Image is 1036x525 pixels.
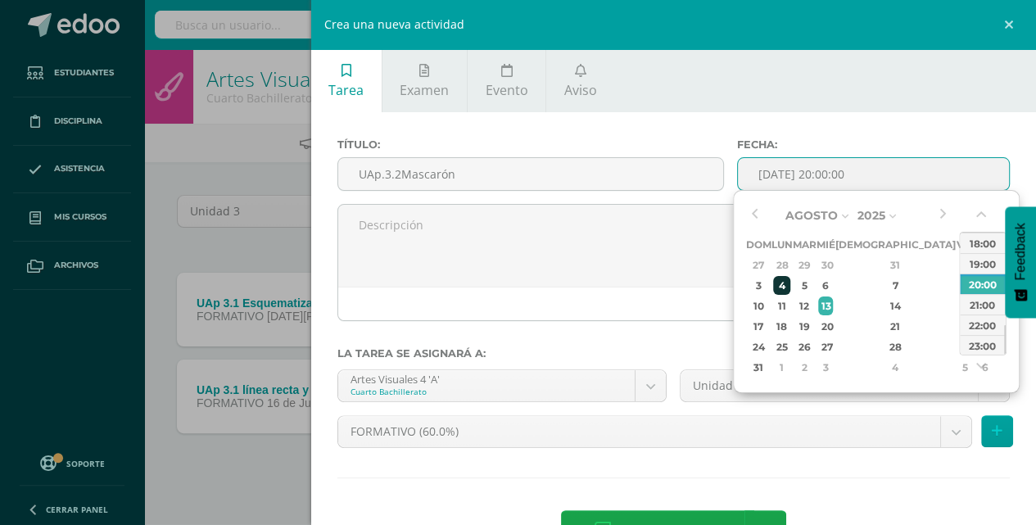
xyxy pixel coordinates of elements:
th: Mar [793,234,817,255]
div: 31 [847,256,943,274]
div: 30 [818,256,833,274]
div: 3 [818,358,833,377]
div: 29 [795,256,814,274]
a: Examen [382,49,467,112]
a: Evento [468,49,545,112]
th: Lun [771,234,793,255]
div: 18:00 [960,233,1006,253]
div: 1 [773,358,790,377]
span: Tarea [328,81,364,99]
div: 13 [818,296,833,315]
div: 27 [818,337,833,356]
div: 24 [749,337,769,356]
div: 5 [957,358,972,377]
div: 27 [749,256,769,274]
div: 4 [773,276,790,295]
div: Cuarto Bachillerato [351,386,623,397]
input: Título [338,158,724,190]
div: 28 [773,256,790,274]
div: 7 [847,276,943,295]
label: Título: [337,138,725,151]
span: Agosto [785,208,838,223]
a: Aviso [546,49,614,112]
div: 29 [957,337,972,356]
div: 3 [749,276,769,295]
div: 21 [847,317,943,336]
div: 31 [749,358,769,377]
th: [DEMOGRAPHIC_DATA] [835,234,956,255]
div: 17 [749,317,769,336]
span: Examen [400,81,449,99]
div: 21:00 [960,294,1006,315]
div: 12 [795,296,814,315]
div: 22 [957,317,972,336]
div: 8 [957,276,972,295]
input: Fecha de entrega [738,158,1009,190]
th: Vie [956,234,975,255]
div: 19 [795,317,814,336]
a: Unidad 3 [681,370,1009,401]
div: 1 [957,256,972,274]
span: Feedback [1013,223,1028,280]
div: 20 [818,317,833,336]
span: Aviso [564,81,597,99]
span: FORMATIVO (60.0%) [351,416,929,447]
div: 10 [749,296,769,315]
span: Evento [485,81,527,99]
div: 20:00 [960,274,1006,294]
div: 25 [773,337,790,356]
div: 11 [773,296,790,315]
div: Artes Visuales 4 'A' [351,370,623,386]
span: Unidad 3 [693,370,966,401]
th: Mié [817,234,835,255]
button: Feedback - Mostrar encuesta [1005,206,1036,318]
th: Dom [746,234,771,255]
div: 23:00 [960,335,1006,355]
a: FORMATIVO (60.0%) [338,416,972,447]
div: 4 [847,358,943,377]
div: 2 [795,358,814,377]
a: Artes Visuales 4 'A'Cuarto Bachillerato [338,370,667,401]
div: 5 [795,276,814,295]
div: 19:00 [960,253,1006,274]
a: Tarea [311,49,382,112]
div: 28 [847,337,943,356]
span: 2025 [857,208,885,223]
div: 15 [957,296,972,315]
label: Fecha: [737,138,1010,151]
div: 18 [773,317,790,336]
div: 6 [818,276,833,295]
div: 14 [847,296,943,315]
div: 22:00 [960,315,1006,335]
div: 17:00 [960,212,1006,233]
div: 26 [795,337,814,356]
label: La tarea se asignará a: [337,347,1011,360]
